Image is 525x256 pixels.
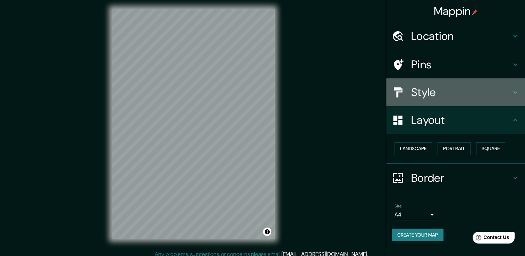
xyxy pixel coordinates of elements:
[112,9,275,239] canvas: Map
[476,142,505,155] button: Square
[411,29,511,43] h4: Location
[395,209,436,220] div: A4
[434,4,478,18] h4: Mappin
[411,85,511,99] h4: Style
[463,229,517,248] iframe: Help widget launcher
[386,22,525,50] div: Location
[395,142,432,155] button: Landscape
[395,203,402,209] label: Size
[386,106,525,134] div: Layout
[263,228,271,236] button: Toggle attribution
[411,58,511,71] h4: Pins
[472,9,477,15] img: pin-icon.png
[411,171,511,185] h4: Border
[386,51,525,78] div: Pins
[386,78,525,106] div: Style
[392,229,443,241] button: Create your map
[411,113,511,127] h4: Layout
[386,164,525,192] div: Border
[438,142,471,155] button: Portrait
